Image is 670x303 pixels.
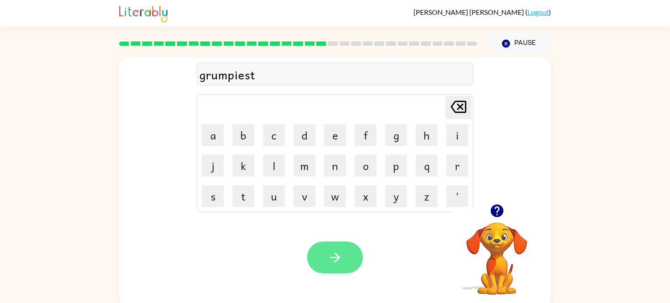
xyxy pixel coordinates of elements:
button: p [385,155,407,177]
button: c [263,124,285,146]
button: f [355,124,376,146]
button: ' [446,185,468,207]
span: [PERSON_NAME] [PERSON_NAME] [414,8,525,16]
button: e [324,124,346,146]
button: o [355,155,376,177]
button: u [263,185,285,207]
button: m [294,155,315,177]
div: ( ) [414,8,551,16]
button: i [446,124,468,146]
video: Your browser must support playing .mp4 files to use Literably. Please try using another browser. [453,209,540,296]
button: r [446,155,468,177]
button: k [232,155,254,177]
button: l [263,155,285,177]
button: t [232,185,254,207]
button: Pause [488,34,551,54]
button: h [416,124,438,146]
button: s [202,185,224,207]
div: grumpiest [199,65,471,84]
a: Logout [527,8,549,16]
button: z [416,185,438,207]
button: d [294,124,315,146]
button: x [355,185,376,207]
button: j [202,155,224,177]
img: Literably [119,3,167,23]
button: a [202,124,224,146]
button: y [385,185,407,207]
button: q [416,155,438,177]
button: n [324,155,346,177]
button: v [294,185,315,207]
button: b [232,124,254,146]
button: g [385,124,407,146]
button: w [324,185,346,207]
